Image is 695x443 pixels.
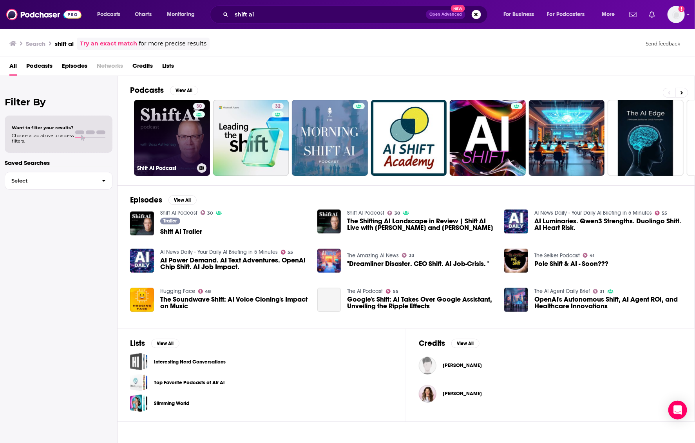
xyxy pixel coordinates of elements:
span: 48 [205,290,211,293]
button: Angie GriffithAngie Griffith [419,381,682,406]
img: The Soundwave Shift: AI Voice Cloning's Impact on Music [130,288,154,312]
a: AI News Daily - Your Daily AI Briefing in 5 Minutes [160,249,278,255]
a: AI Luminaries. Qwen3 Strengths. Duolingo Shift. AI Heart Risk. [534,218,682,231]
img: "Dreamliner Disaster. CEO Shift. AI Job-Crisis. " [317,249,341,273]
a: 30Shift AI Podcast [134,100,210,176]
span: Trailer [163,219,177,223]
span: 30 [196,103,202,110]
span: New [451,5,465,12]
span: More [602,9,615,20]
h3: Shift AI Podcast [137,165,194,172]
a: Shift AI Podcast [347,210,384,216]
a: 30 [201,210,213,215]
span: For Business [503,9,534,20]
svg: Add a profile image [679,6,685,12]
a: Interesting Nerd Conversations [154,358,226,366]
img: AI Power Demand. AI Text Adventures. OpenAI Chip Shift. AI Job Impact. [130,249,154,273]
img: Emmeline Chandes [419,357,436,374]
img: AI Luminaries. Qwen3 Strengths. Duolingo Shift. AI Heart Risk. [504,210,528,233]
span: Monitoring [167,9,195,20]
p: Saved Searches [5,159,112,166]
a: The Shifting AI Landscape in Review | Shift AI Live with Boaz Ashkenazy and Ashwin Kadaru [347,218,495,231]
a: ListsView All [130,338,179,348]
a: Charts [130,8,156,21]
a: Podchaser - Follow, Share and Rate Podcasts [6,7,81,22]
a: 32 [272,103,284,109]
a: Try an exact match [80,39,137,48]
img: Angie Griffith [419,385,436,403]
span: Slimming World [130,394,148,412]
a: The AI Agent Daily Brief [534,288,590,295]
span: Select [5,178,96,183]
span: 33 [409,254,414,257]
span: Choose a tab above to access filters. [12,133,74,144]
span: 32 [275,103,281,110]
a: Slimming World [154,399,189,408]
button: open menu [92,8,130,21]
h2: Lists [130,338,145,348]
a: Shift AI Podcast [160,210,197,216]
a: "Dreamliner Disaster. CEO Shift. AI Job-Crisis. " [347,260,489,267]
button: Select [5,172,112,190]
a: 41 [583,253,595,258]
button: Show profile menu [668,6,685,23]
a: Top Favorite Podcasts of Air Ai [154,378,224,387]
button: View All [451,339,480,348]
a: Episodes [62,60,87,76]
a: Top Favorite Podcasts of Air Ai [130,374,148,391]
input: Search podcasts, credits, & more... [232,8,426,21]
a: The Amazing AI News [347,252,399,259]
a: The AI Podcast [347,288,383,295]
h2: Credits [419,338,445,348]
img: The Shifting AI Landscape in Review | Shift AI Live with Boaz Ashkenazy and Ashwin Kadaru [317,210,341,233]
span: Logged in as hannahlee98 [668,6,685,23]
a: Emmeline Chandes [443,362,482,369]
a: 30 [193,103,205,109]
button: View All [170,86,198,95]
a: 55 [386,289,398,294]
span: For Podcasters [547,9,585,20]
a: 30 [387,211,400,215]
a: Pole Shift & AI - Soon??? [534,260,608,267]
img: User Profile [668,6,685,23]
span: 55 [288,251,293,254]
span: 55 [393,290,398,293]
a: OpenAI's Autonomous Shift, AI Agent ROI, and Healthcare Innovations [504,288,528,312]
a: Shift AI Trailer [130,212,154,235]
h2: Episodes [130,195,162,205]
a: EpisodesView All [130,195,197,205]
a: AI Power Demand. AI Text Adventures. OpenAI Chip Shift. AI Job Impact. [160,257,308,270]
span: Podcasts [97,9,120,20]
span: Google's Shift: AI Takes Over Google Assistant, Unveiling the Ripple Effects [347,296,495,309]
span: Shift AI Trailer [160,228,202,235]
div: Search podcasts, credits, & more... [217,5,495,24]
a: Angie Griffith [443,391,482,397]
a: Google's Shift: AI Takes Over Google Assistant, Unveiling the Ripple Effects [317,288,341,312]
span: The Soundwave Shift: AI Voice Cloning's Impact on Music [160,296,308,309]
a: Show notifications dropdown [646,8,658,21]
button: Open AdvancedNew [426,10,465,19]
span: 31 [600,290,605,293]
a: 33 [402,253,414,258]
h3: Search [26,40,45,47]
span: Charts [135,9,152,20]
span: [PERSON_NAME] [443,391,482,397]
span: 30 [395,212,400,215]
button: Send feedback [643,40,682,47]
button: Emmeline ChandesEmmeline Chandes [419,353,682,378]
a: All [9,60,17,76]
a: Podcasts [26,60,52,76]
span: 41 [590,254,595,257]
img: Pole Shift & AI - Soon??? [504,249,528,273]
